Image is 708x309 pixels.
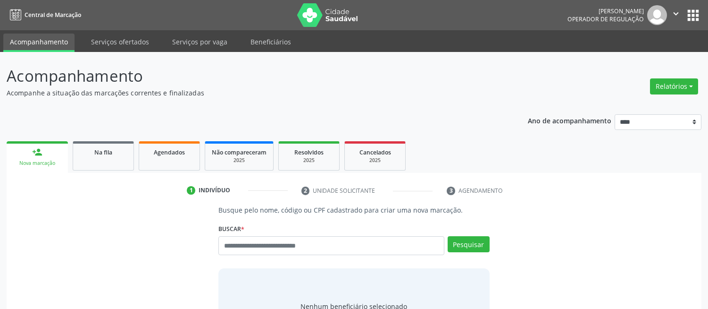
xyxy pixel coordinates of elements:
p: Ano de acompanhamento [528,114,611,126]
div: [PERSON_NAME] [567,7,644,15]
button: apps [685,7,701,24]
div: 2025 [285,157,333,164]
div: Nova marcação [13,160,61,167]
span: Não compareceram [212,148,267,156]
div: 2025 [212,157,267,164]
a: Acompanhamento [3,34,75,52]
span: Cancelados [359,148,391,156]
a: Central de Marcação [7,7,81,23]
div: 1 [187,186,195,195]
div: 2025 [351,157,399,164]
div: person_add [32,147,42,157]
span: Operador de regulação [567,15,644,23]
button:  [667,5,685,25]
span: Central de Marcação [25,11,81,19]
button: Relatórios [650,78,698,94]
i:  [671,9,681,19]
button: Pesquisar [448,236,490,252]
p: Busque pelo nome, código ou CPF cadastrado para criar uma nova marcação. [218,205,489,215]
a: Beneficiários [244,34,298,50]
span: Na fila [94,148,112,156]
a: Serviços ofertados [84,34,156,50]
label: Buscar [218,222,244,236]
a: Serviços por vaga [166,34,234,50]
div: Indivíduo [199,186,230,195]
p: Acompanhamento [7,64,493,88]
span: Agendados [154,148,185,156]
p: Acompanhe a situação das marcações correntes e finalizadas [7,88,493,98]
img: img [647,5,667,25]
span: Resolvidos [294,148,324,156]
